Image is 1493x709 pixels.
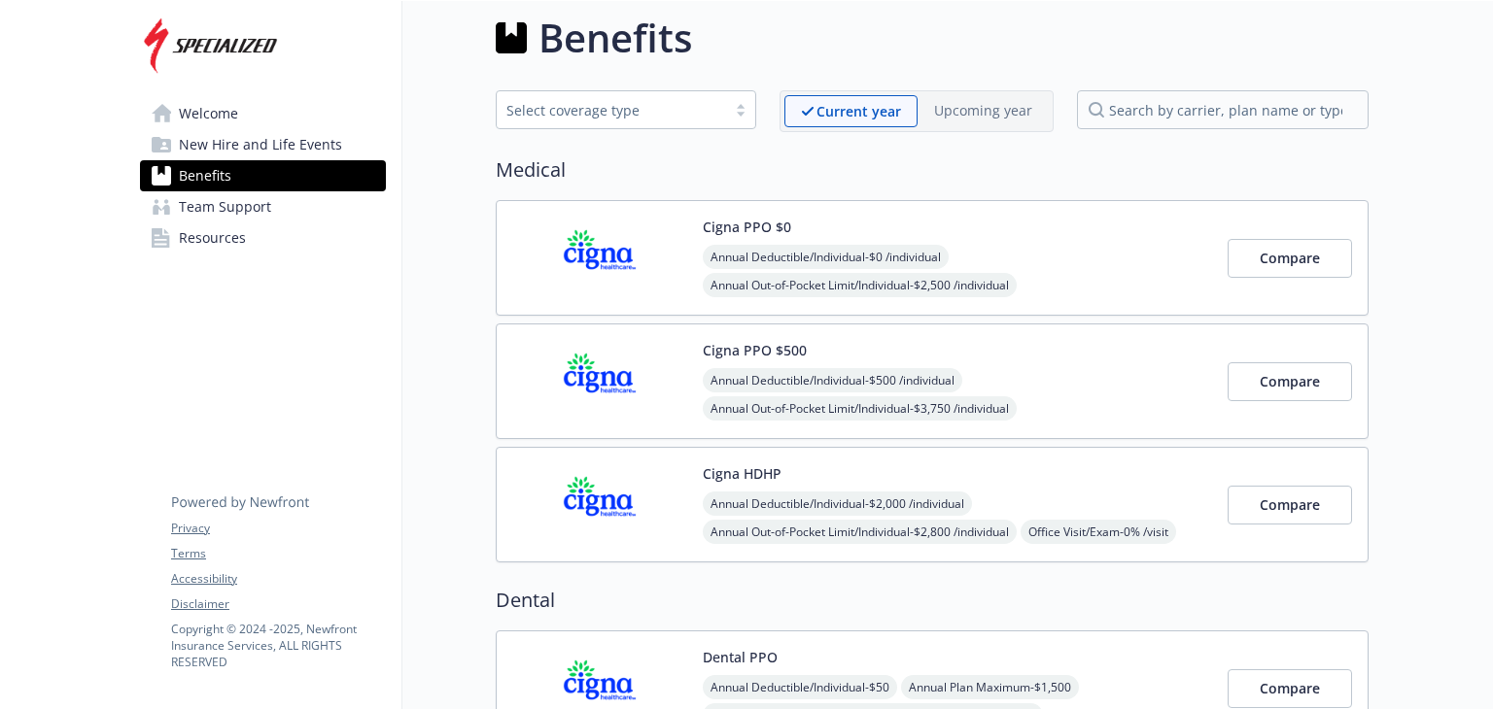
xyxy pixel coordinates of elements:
[140,222,386,253] a: Resources
[538,9,692,67] h1: Benefits
[703,463,781,484] button: Cigna HDHP
[703,273,1017,297] span: Annual Out-of-Pocket Limit/Individual - $2,500 /individual
[1260,372,1320,390] span: Compare
[171,545,385,562] a: Terms
[512,217,687,299] img: CIGNA carrier logo
[171,570,385,588] a: Accessibility
[1260,679,1320,697] span: Compare
[703,520,1017,544] span: Annual Out-of-Pocket Limit/Individual - $2,800 /individual
[1260,249,1320,267] span: Compare
[703,396,1017,421] span: Annual Out-of-Pocket Limit/Individual - $3,750 /individual
[179,191,271,222] span: Team Support
[918,95,1049,127] span: Upcoming year
[1077,90,1369,129] input: search by carrier, plan name or type
[506,100,716,120] div: Select coverage type
[179,222,246,253] span: Resources
[1021,520,1176,544] span: Office Visit/Exam - 0% /visit
[1228,239,1352,278] button: Compare
[179,98,238,129] span: Welcome
[171,595,385,613] a: Disclaimer
[140,160,386,191] a: Benefits
[171,520,385,537] a: Privacy
[816,101,901,121] p: Current year
[703,217,791,237] button: Cigna PPO $0
[703,340,807,360] button: Cigna PPO $500
[496,586,1369,615] h2: Dental
[1228,669,1352,708] button: Compare
[179,160,231,191] span: Benefits
[703,245,949,269] span: Annual Deductible/Individual - $0 /individual
[703,647,778,667] button: Dental PPO
[171,621,385,670] p: Copyright © 2024 - 2025 , Newfront Insurance Services, ALL RIGHTS RESERVED
[496,155,1369,185] h2: Medical
[934,100,1032,120] p: Upcoming year
[140,191,386,222] a: Team Support
[140,98,386,129] a: Welcome
[1260,495,1320,514] span: Compare
[512,340,687,422] img: CIGNA carrier logo
[1228,486,1352,524] button: Compare
[901,675,1079,699] span: Annual Plan Maximum - $1,500
[703,491,972,516] span: Annual Deductible/Individual - $2,000 /individual
[703,368,962,392] span: Annual Deductible/Individual - $500 /individual
[179,129,342,160] span: New Hire and Life Events
[140,129,386,160] a: New Hire and Life Events
[1228,362,1352,401] button: Compare
[703,675,897,699] span: Annual Deductible/Individual - $50
[512,463,687,546] img: CIGNA carrier logo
